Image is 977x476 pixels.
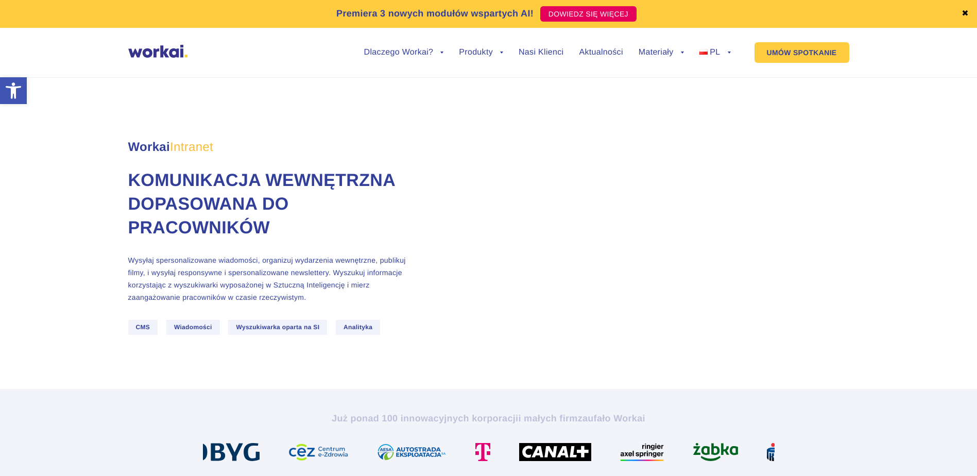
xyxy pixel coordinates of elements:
span: Wyszukiwarka oparta na SI [228,320,327,335]
h2: Już ponad 100 innowacyjnych korporacji zaufało Workai [203,412,775,424]
span: PL [710,48,720,57]
i: i małych firm [518,413,577,423]
span: CMS [128,320,158,335]
em: Intranet [170,140,213,154]
a: Aktualności [579,48,623,57]
h1: Komunikacja wewnętrzna dopasowana do pracowników [128,169,412,240]
a: Materiały [639,48,684,57]
a: Nasi Klienci [519,48,563,57]
a: DOWIEDZ SIĘ WIĘCEJ [540,6,637,22]
p: Premiera 3 nowych modułów wspartych AI! [336,7,534,21]
span: Wiadomości [166,320,220,335]
span: Analityka [336,320,380,335]
a: ✖ [962,10,969,18]
a: Produkty [459,48,503,57]
p: Wysyłaj spersonalizowane wiadomości, organizuj wydarzenia wewnętrzne, publikuj filmy, i wysyłaj r... [128,254,412,303]
a: Dlaczego Workai? [364,48,444,57]
span: Workai [128,129,213,154]
a: UMÓW SPOTKANIE [755,42,849,63]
